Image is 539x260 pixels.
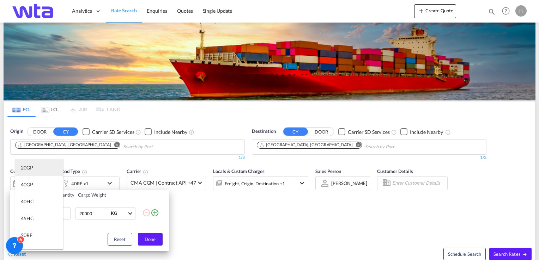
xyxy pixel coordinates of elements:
[21,164,33,171] div: 20GP
[21,215,34,222] div: 45HC
[21,232,32,239] div: 20RE
[21,181,33,188] div: 40GP
[21,249,32,256] div: 40RE
[21,198,34,205] div: 40HC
